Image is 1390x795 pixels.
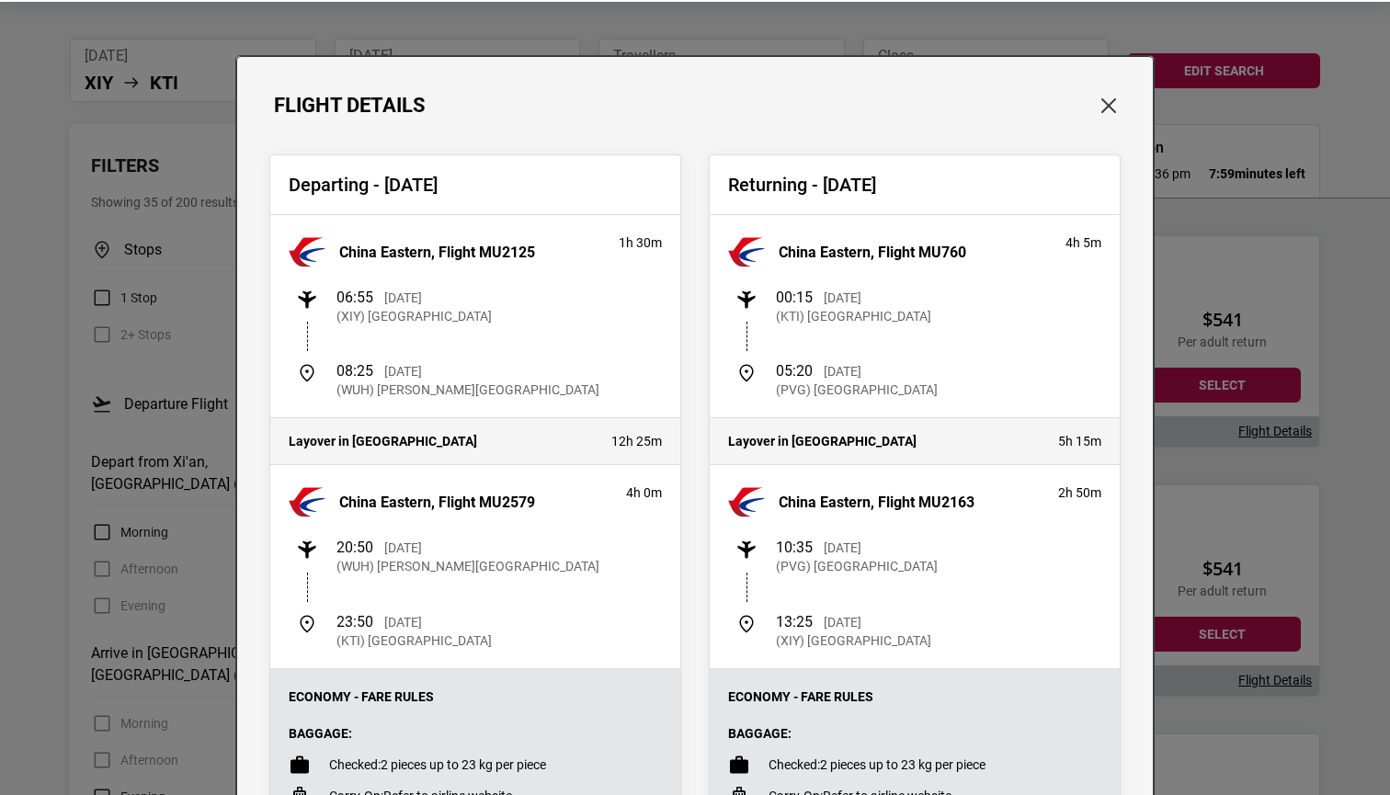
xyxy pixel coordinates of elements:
h3: China Eastern, Flight MU760 [779,244,966,261]
h3: China Eastern, Flight MU2163 [779,494,974,511]
p: (WUH) [PERSON_NAME][GEOGRAPHIC_DATA] [336,557,599,575]
h2: Departing - [DATE] [289,174,662,196]
p: [DATE] [384,613,422,631]
p: 12h 25m [611,432,662,450]
p: 4h 0m [626,483,662,502]
p: [DATE] [384,289,422,307]
strong: Baggage: [289,726,352,741]
p: (KTI) [GEOGRAPHIC_DATA] [336,631,492,650]
p: 1h 30m [619,233,662,252]
p: Economy - Fare Rules [289,687,662,706]
p: (PVG) [GEOGRAPHIC_DATA] [776,557,938,575]
span: Checked: [329,757,381,772]
p: [DATE] [824,613,861,631]
p: (WUH) [PERSON_NAME][GEOGRAPHIC_DATA] [336,380,599,399]
img: China Eastern [289,233,325,270]
h4: Layover in [GEOGRAPHIC_DATA] [728,434,1040,449]
span: 05:20 [776,362,813,380]
p: 5h 15m [1058,432,1101,450]
img: China Eastern [728,233,765,270]
span: Checked: [769,757,820,772]
p: 2 pieces up to 23 kg per piece [769,755,986,774]
p: (XIY) [GEOGRAPHIC_DATA] [776,631,931,650]
p: (KTI) [GEOGRAPHIC_DATA] [776,307,931,325]
h3: China Eastern, Flight MU2125 [339,244,535,261]
p: 2 pieces up to 23 kg per piece [329,755,546,774]
span: 20:50 [336,539,373,556]
strong: Baggage: [728,726,792,741]
span: 23:50 [336,613,373,630]
img: China Eastern [289,483,325,520]
h2: Returning - [DATE] [728,174,1101,196]
p: 4h 5m [1065,233,1101,252]
p: Economy - Fare Rules [728,687,1101,706]
span: 06:55 [336,289,373,306]
p: [DATE] [824,539,861,557]
p: (PVG) [GEOGRAPHIC_DATA] [776,380,938,399]
span: 00:15 [776,289,813,306]
span: 08:25 [336,362,373,380]
p: [DATE] [384,362,422,380]
img: China Eastern [728,483,765,520]
h4: Layover in [GEOGRAPHIC_DATA] [289,434,593,449]
span: 13:25 [776,613,813,630]
button: Close [1097,94,1121,118]
span: 10:35 [776,539,813,556]
p: [DATE] [384,539,422,557]
p: 2h 50m [1058,483,1101,502]
p: [DATE] [824,289,861,307]
h1: Flight Details [274,94,426,118]
h3: China Eastern, Flight MU2579 [339,494,535,511]
p: (XIY) [GEOGRAPHIC_DATA] [336,307,492,325]
p: [DATE] [824,362,861,380]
